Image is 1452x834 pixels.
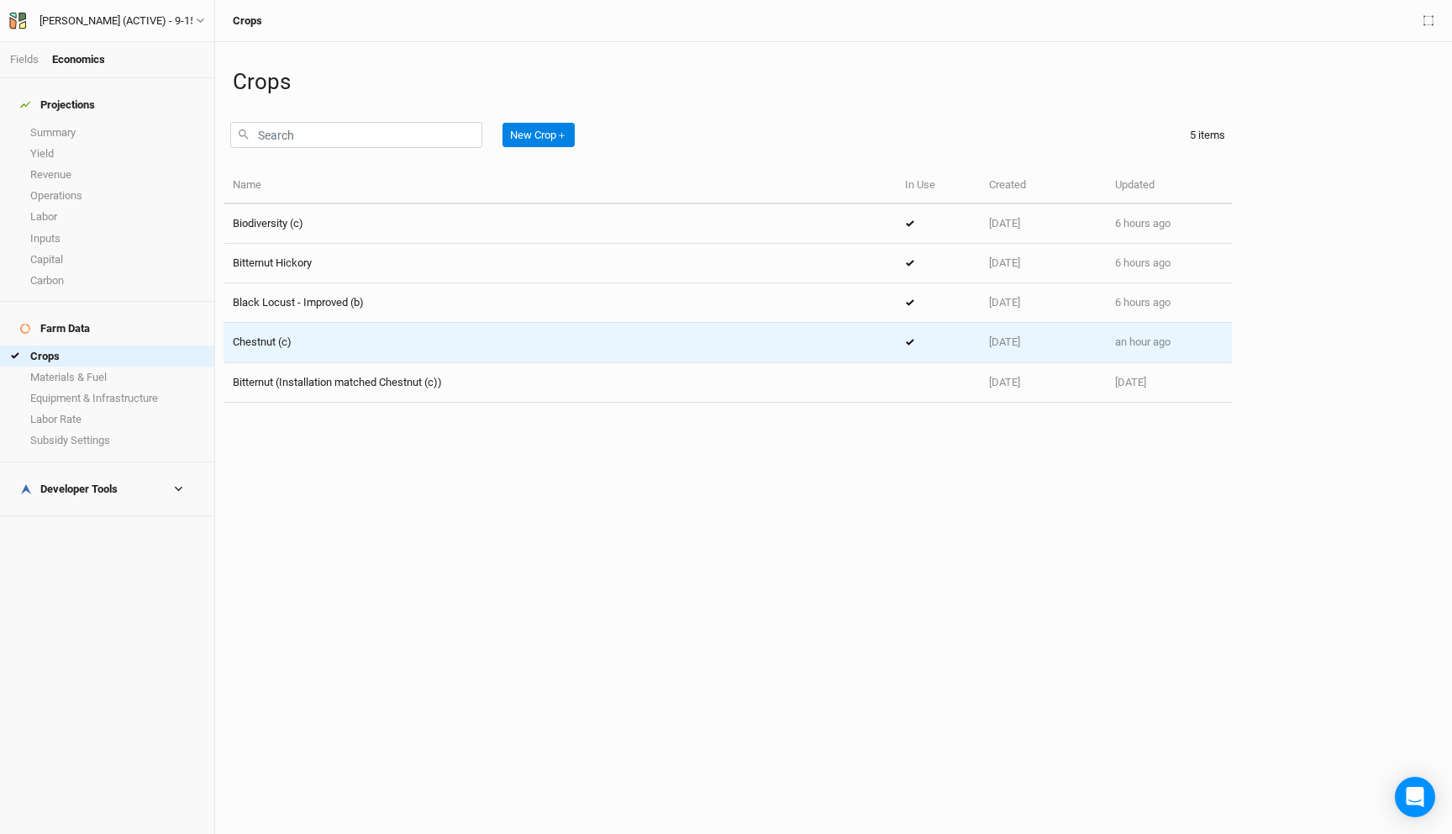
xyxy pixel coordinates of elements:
[233,335,292,348] span: Chestnut (c)
[896,168,980,204] th: In Use
[233,256,312,269] span: Bitternut Hickory
[10,472,204,506] h4: Developer Tools
[20,98,95,112] div: Projections
[989,217,1020,230] span: Sep 4, 2025 1:49 PM
[233,296,364,309] span: Black Locust - Improved (b)
[1115,376,1146,388] span: Sep 4, 2025 1:49 PM
[1115,256,1171,269] span: Sep 15, 2025 3:22 PM
[1115,217,1171,230] span: Sep 15, 2025 3:22 PM
[224,168,896,204] th: Name
[230,122,482,148] input: Search
[20,322,90,335] div: Farm Data
[233,14,262,28] h3: Crops
[52,52,105,67] div: Economics
[233,69,1434,95] h1: Crops
[989,296,1020,309] span: Sep 4, 2025 1:49 PM
[1190,128,1225,143] div: 5 items
[989,376,1020,388] span: Sep 4, 2025 1:49 PM
[989,256,1020,269] span: Sep 4, 2025 1:49 PM
[20,483,118,496] div: Developer Tools
[233,217,303,230] span: Biodiversity (c)
[502,123,575,148] button: New Crop＋
[1115,335,1171,348] span: Sep 15, 2025 7:37 PM
[989,335,1020,348] span: Sep 4, 2025 1:49 PM
[980,168,1106,204] th: Created
[39,13,196,29] div: Warehime (ACTIVE) - 9-15
[233,376,442,388] span: Bitternut (Installation matched Chestnut (c))
[1395,777,1435,817] div: Open Intercom Messenger
[1115,296,1171,309] span: Sep 15, 2025 3:23 PM
[39,13,196,29] div: [PERSON_NAME] (ACTIVE) - 9-15
[8,12,206,30] button: [PERSON_NAME] (ACTIVE) - 9-15
[1106,168,1232,204] th: Updated
[10,53,39,66] a: Fields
